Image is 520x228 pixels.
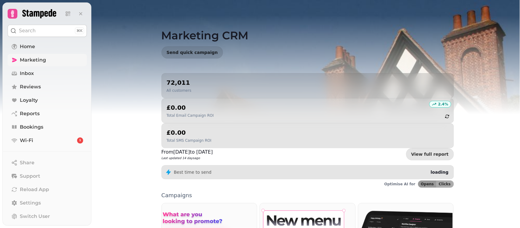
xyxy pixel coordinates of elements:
[20,186,49,193] span: Reload App
[8,81,87,93] a: Reviews
[167,103,214,112] h2: £0.00
[167,78,191,87] h2: 72,011
[8,170,87,182] button: Support
[406,148,454,160] a: View full report
[167,113,214,118] p: Total Email Campaign ROI
[174,169,212,175] p: Best time to send
[8,41,87,53] a: Home
[167,138,211,143] p: Total SMS Campaign ROI
[161,46,223,59] button: Send quick campaign
[431,170,449,175] span: loading
[8,67,87,80] a: Inbox
[438,102,448,107] p: 2.4 %
[20,173,40,180] span: Support
[436,181,453,187] button: Clicks
[161,156,213,160] p: Last updated 14 days ago
[8,183,87,196] button: Reload App
[161,15,454,41] h1: Marketing CRM
[442,111,452,122] button: refresh
[161,193,454,198] p: Campaigns
[20,213,50,220] span: Switch User
[8,121,87,133] a: Bookings
[167,128,211,137] h2: £0.00
[20,70,34,77] span: Inbox
[20,137,33,144] span: Wi-Fi
[20,123,43,131] span: Bookings
[20,159,34,166] span: Share
[8,94,87,106] a: Loyalty
[8,108,87,120] a: Reports
[8,25,87,37] button: Search⌘K
[20,83,41,91] span: Reviews
[20,110,40,117] span: Reports
[167,88,191,93] p: All customers
[20,199,41,207] span: Settings
[167,50,218,55] span: Send quick campaign
[8,210,87,223] button: Switch User
[19,27,36,34] p: Search
[384,182,416,187] p: Optimise AI for
[75,27,84,34] div: ⌘K
[161,148,213,156] p: From [DATE] to [DATE]
[439,182,451,186] span: Clicks
[20,97,38,104] span: Loyalty
[8,54,87,66] a: Marketing
[8,134,87,147] a: Wi-Fi1
[418,181,437,187] button: Opens
[79,138,81,143] span: 1
[20,56,46,64] span: Marketing
[8,197,87,209] a: Settings
[421,182,434,186] span: Opens
[8,157,87,169] button: Share
[20,43,35,50] span: Home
